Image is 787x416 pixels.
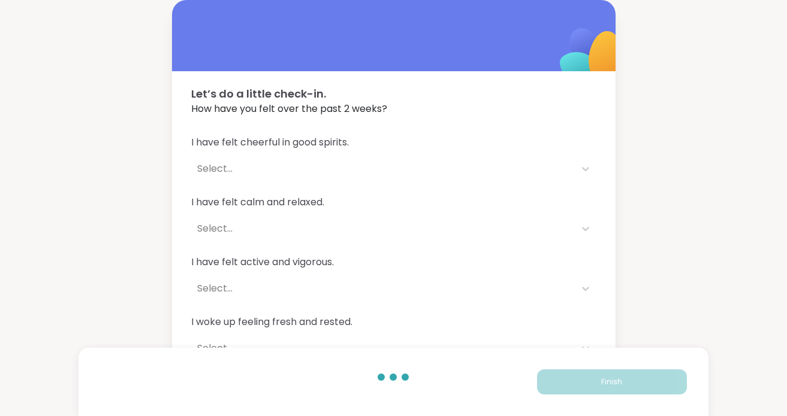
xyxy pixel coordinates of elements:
[191,102,596,116] span: How have you felt over the past 2 weeks?
[191,255,596,269] span: I have felt active and vigorous.
[197,162,569,176] div: Select...
[537,369,687,394] button: Finish
[197,341,569,356] div: Select...
[191,195,596,209] span: I have felt calm and relaxed.
[197,281,569,296] div: Select...
[191,86,596,102] span: Let’s do a little check-in.
[191,135,596,150] span: I have felt cheerful in good spirits.
[197,221,569,236] div: Select...
[601,376,622,387] span: Finish
[191,315,596,329] span: I woke up feeling fresh and rested.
